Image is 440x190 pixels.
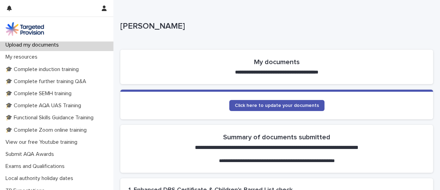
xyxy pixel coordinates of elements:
[3,175,79,182] p: Local authority holiday dates
[120,21,430,31] p: [PERSON_NAME]
[3,127,92,133] p: 🎓 Complete Zoom online training
[3,163,70,170] p: Exams and Qualifications
[3,42,64,48] p: Upload my documents
[3,66,84,73] p: 🎓 Complete induction training
[3,114,99,121] p: 🎓 Functional Skills Guidance Training
[5,22,44,36] img: M5nRWzHhSzIhMunXDL62
[235,103,319,108] span: Click here to update your documents
[3,102,87,109] p: 🎓 Complete AQA UAS Training
[3,90,77,97] p: 🎓 Complete SEMH training
[223,133,330,141] h2: Summary of documents submitted
[3,139,83,146] p: View our free Youtube training
[254,58,300,66] h2: My documents
[229,100,324,111] a: Click here to update your documents
[3,151,59,158] p: Submit AQA Awards
[3,54,43,60] p: My resources
[3,78,92,85] p: 🎓 Complete further training Q&A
